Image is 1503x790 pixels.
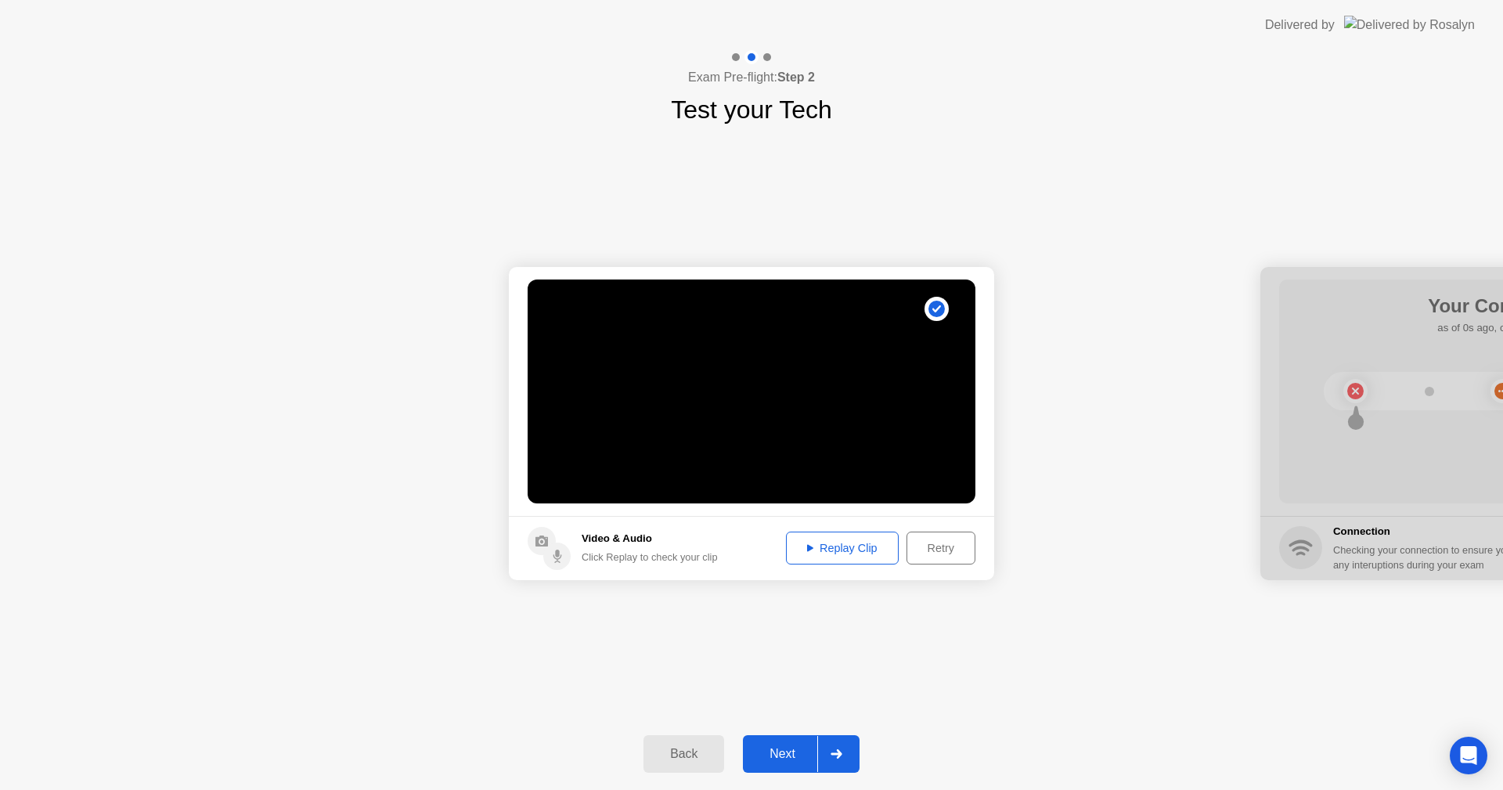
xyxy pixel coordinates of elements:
img: Delivered by Rosalyn [1344,16,1475,34]
div: Next [748,747,817,761]
div: Click Replay to check your clip [582,550,718,565]
button: Replay Clip [786,532,899,565]
h1: Test your Tech [671,91,832,128]
button: Next [743,735,860,773]
b: Step 2 [777,70,815,84]
h5: Video & Audio [582,531,718,547]
button: Back [643,735,724,773]
div: Back [648,747,719,761]
div: Open Intercom Messenger [1450,737,1487,774]
div: Delivered by [1265,16,1335,34]
button: Retry [906,532,975,565]
h4: Exam Pre-flight: [688,68,815,87]
div: Retry [912,542,970,554]
div: Replay Clip [791,542,893,554]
